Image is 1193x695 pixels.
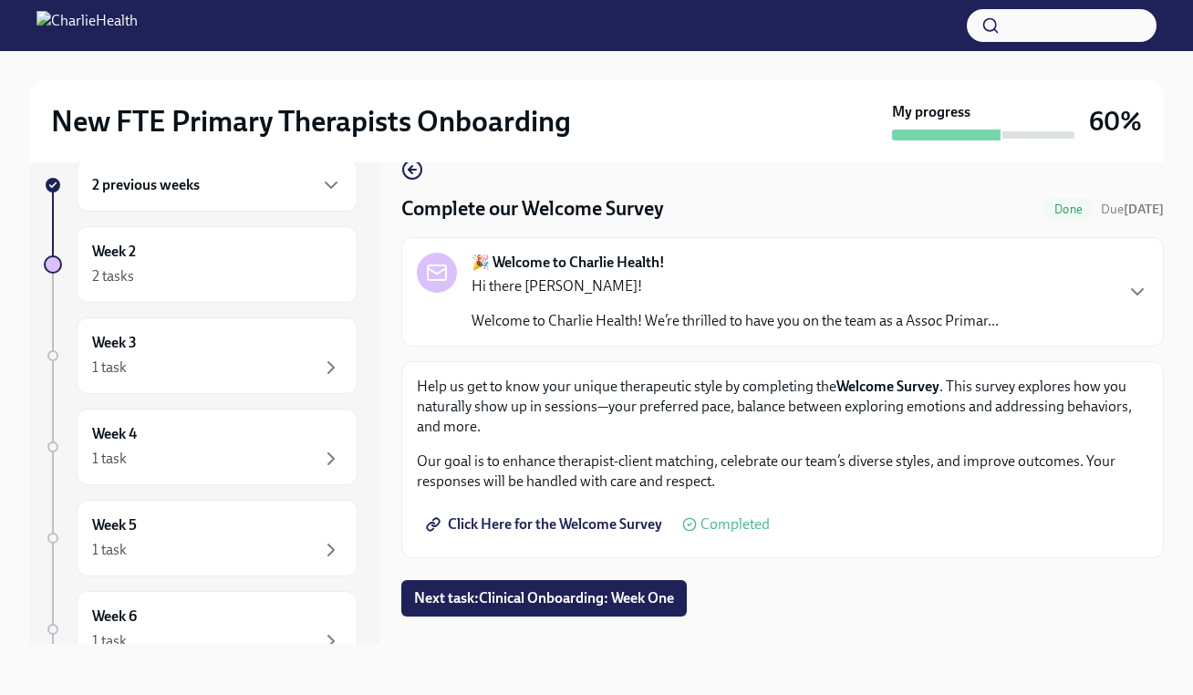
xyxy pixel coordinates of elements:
[892,102,970,122] strong: My progress
[92,540,127,560] div: 1 task
[1043,202,1094,216] span: Done
[92,175,200,195] h6: 2 previous weeks
[92,449,127,469] div: 1 task
[401,580,687,617] button: Next task:Clinical Onboarding: Week One
[1124,202,1164,217] strong: [DATE]
[92,358,127,378] div: 1 task
[1101,202,1164,217] span: Due
[414,589,674,607] span: Next task : Clinical Onboarding: Week One
[836,378,939,395] strong: Welcome Survey
[44,500,358,576] a: Week 51 task
[36,11,138,40] img: CharlieHealth
[44,226,358,303] a: Week 22 tasks
[92,515,137,535] h6: Week 5
[44,591,358,668] a: Week 61 task
[92,242,136,262] h6: Week 2
[77,159,358,212] div: 2 previous weeks
[700,517,770,532] span: Completed
[92,631,127,651] div: 1 task
[472,276,999,296] p: Hi there [PERSON_NAME]!
[472,311,999,331] p: Welcome to Charlie Health! We’re thrilled to have you on the team as a Assoc Primar...
[417,506,675,543] a: Click Here for the Welcome Survey
[51,103,571,140] h2: New FTE Primary Therapists Onboarding
[1101,201,1164,218] span: September 17th, 2025 10:00
[44,317,358,394] a: Week 31 task
[417,377,1148,437] p: Help us get to know your unique therapeutic style by completing the . This survey explores how yo...
[430,515,662,534] span: Click Here for the Welcome Survey
[472,253,665,273] strong: 🎉 Welcome to Charlie Health!
[92,266,134,286] div: 2 tasks
[92,424,137,444] h6: Week 4
[92,333,137,353] h6: Week 3
[92,607,137,627] h6: Week 6
[417,451,1148,492] p: Our goal is to enhance therapist-client matching, celebrate our team’s diverse styles, and improv...
[1089,105,1142,138] h3: 60%
[401,195,664,223] h4: Complete our Welcome Survey
[44,409,358,485] a: Week 41 task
